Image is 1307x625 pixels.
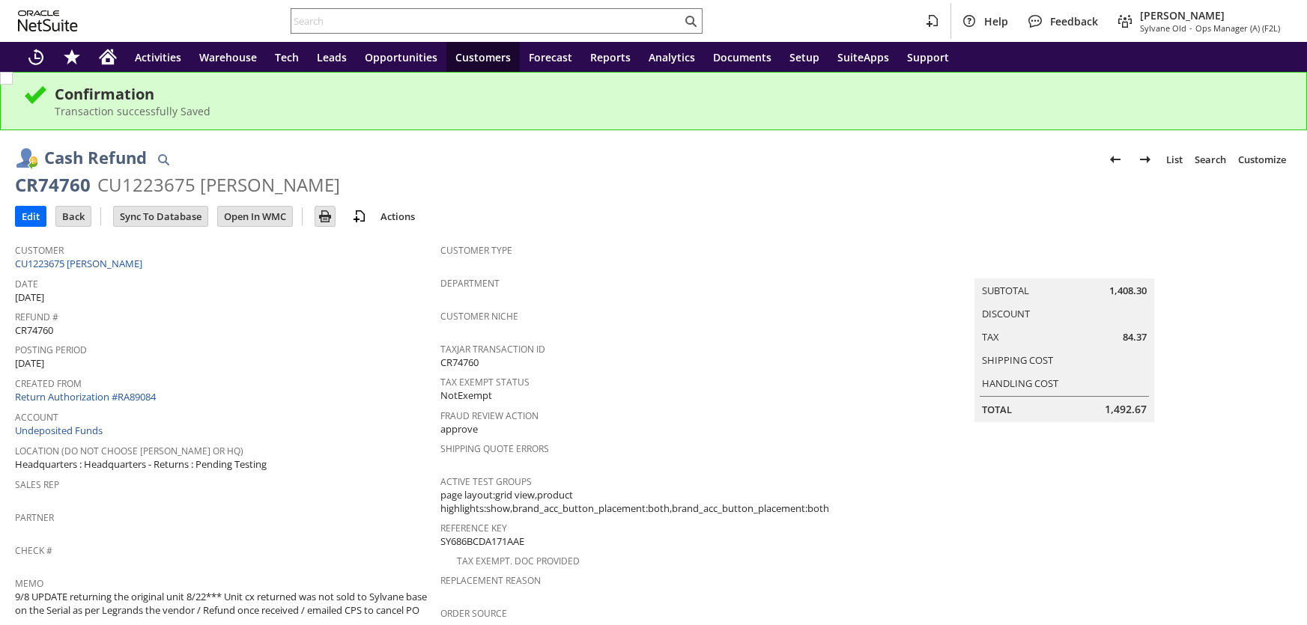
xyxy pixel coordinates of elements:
a: Posting Period [15,344,87,356]
svg: Home [99,48,117,66]
div: CR74760 [15,173,91,197]
a: Refund # [15,311,58,323]
a: Tax [982,330,999,344]
a: Discount [982,307,1030,320]
a: Reports [581,42,640,72]
img: Quick Find [154,150,172,168]
input: Edit [16,207,46,226]
a: Warehouse [190,42,266,72]
a: CU1223675 [PERSON_NAME] [15,257,146,270]
span: Customers [455,50,511,64]
span: Reports [590,50,631,64]
h1: Cash Refund [44,145,147,170]
a: Leads [308,42,356,72]
a: Activities [126,42,190,72]
a: Memo [15,577,43,590]
a: Return Authorization #RA89084 [15,390,156,403]
span: NotExempt [440,388,492,403]
a: Undeposited Funds [15,424,103,437]
span: 84.37 [1123,330,1147,344]
span: Opportunities [365,50,437,64]
span: [DATE] [15,356,44,371]
svg: logo [18,10,78,31]
span: approve [440,422,478,436]
a: Opportunities [356,42,446,72]
a: Tax Exempt. Doc Provided [457,555,580,567]
input: Search [291,12,682,30]
a: Replacement reason [440,574,541,587]
span: - [1189,22,1192,34]
a: Customer [15,244,64,257]
a: Customize [1232,147,1292,171]
span: Support [907,50,949,64]
a: Created From [15,377,82,390]
a: Handling Cost [982,376,1058,390]
span: [DATE] [15,290,44,305]
span: 9/8 UPDATE returning the original unit 8/22*** Unit cx returned was not sold to Sylvane base on t... [15,590,433,618]
a: Fraud Review Action [440,409,539,422]
a: SuiteApps [828,42,898,72]
a: Shipping Quote Errors [440,442,549,455]
span: Setup [789,50,819,64]
div: Transaction successfully Saved [55,104,1284,118]
span: Feedback [1050,14,1098,28]
span: Help [984,14,1008,28]
a: Tax Exempt Status [440,376,530,388]
span: SuiteApps [837,50,889,64]
a: Search [1189,147,1232,171]
span: Tech [275,50,299,64]
a: Subtotal [982,284,1029,297]
div: CU1223675 [PERSON_NAME] [97,173,340,197]
a: Tech [266,42,308,72]
span: CR74760 [15,323,53,338]
a: Order Source [440,607,507,620]
div: Confirmation [55,84,1284,104]
a: Date [15,278,38,290]
a: Total [982,403,1012,416]
a: Forecast [520,42,581,72]
input: Sync To Database [114,207,207,226]
a: Location (Do Not choose [PERSON_NAME] or HQ) [15,445,243,457]
svg: Recent Records [27,48,45,66]
a: Check # [15,544,52,557]
a: Shipping Cost [982,353,1053,367]
span: Warehouse [199,50,257,64]
span: Forecast [529,50,572,64]
img: add-record.svg [351,207,369,225]
input: Open In WMC [218,207,292,226]
a: List [1160,147,1189,171]
input: Print [315,207,335,226]
a: Actions [374,210,421,223]
span: Sylvane Old [1140,22,1186,34]
a: Documents [704,42,780,72]
a: Partner [15,511,54,524]
a: TaxJar Transaction ID [440,343,545,356]
a: Customers [446,42,520,72]
span: Documents [713,50,771,64]
span: Headquarters : Headquarters - Returns : Pending Testing [15,457,267,472]
svg: Shortcuts [63,48,81,66]
a: Support [898,42,958,72]
svg: Search [682,12,700,30]
a: Active Test Groups [440,475,532,488]
span: SY686BCDA171AAE [440,534,524,549]
a: Reference Key [440,522,507,534]
a: Setup [780,42,828,72]
span: 1,408.30 [1109,284,1147,298]
img: Next [1136,150,1154,168]
span: CR74760 [440,356,479,370]
a: Home [90,42,126,72]
span: Analytics [649,50,695,64]
a: Customer Niche [440,310,518,323]
input: Back [56,207,91,226]
a: Recent Records [18,42,54,72]
a: Analytics [640,42,704,72]
caption: Summary [974,254,1154,278]
a: Customer Type [440,244,512,257]
span: page layout:grid view,product highlights:show,brand_acc_button_placement:both,brand_acc_button_pl... [440,488,858,516]
a: Sales Rep [15,478,59,491]
span: [PERSON_NAME] [1140,8,1280,22]
span: Activities [135,50,181,64]
div: Shortcuts [54,42,90,72]
img: Previous [1106,150,1124,168]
